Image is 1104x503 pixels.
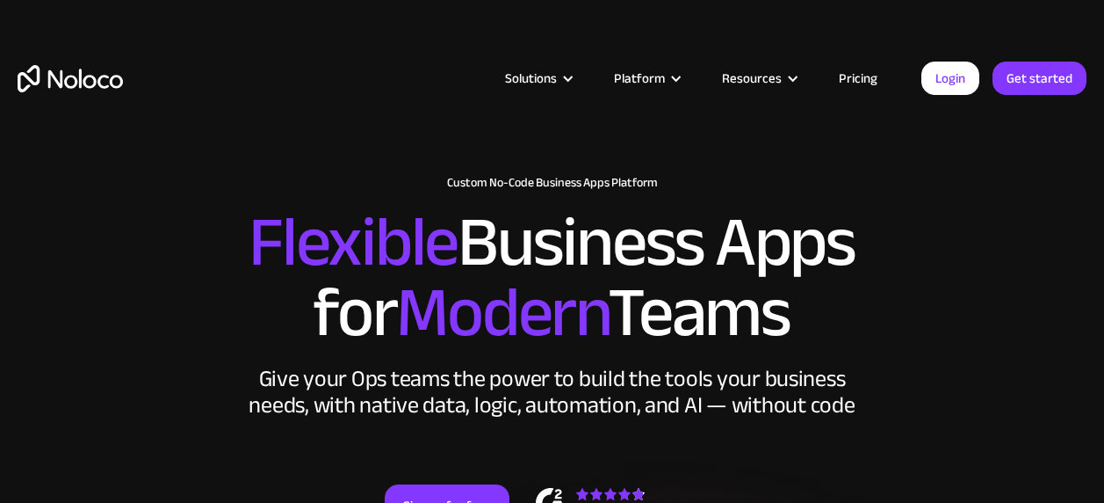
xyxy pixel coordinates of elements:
div: Solutions [483,67,592,90]
a: Pricing [817,67,899,90]
span: Flexible [249,177,458,308]
a: Login [921,62,979,95]
div: Resources [700,67,817,90]
a: home [18,65,123,92]
h2: Business Apps for Teams [18,208,1086,348]
div: Platform [614,67,665,90]
div: Give your Ops teams the power to build the tools your business needs, with native data, logic, au... [245,366,860,419]
div: Solutions [505,67,557,90]
span: Modern [396,247,608,378]
div: Resources [722,67,782,90]
a: Get started [992,62,1086,95]
h1: Custom No-Code Business Apps Platform [18,176,1086,190]
div: Platform [592,67,700,90]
